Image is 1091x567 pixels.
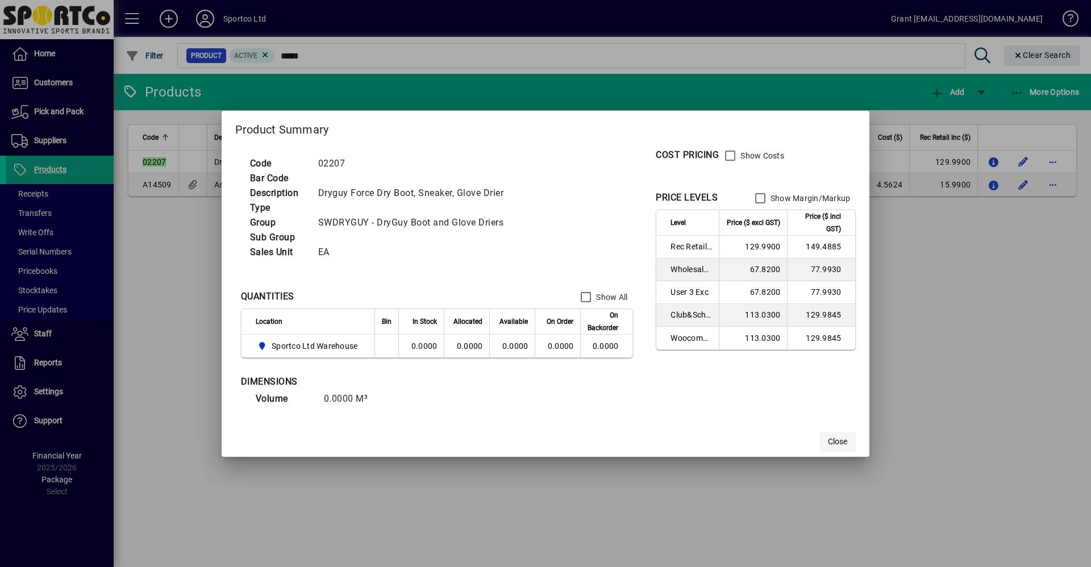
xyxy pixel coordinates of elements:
[719,327,787,349] td: 113.0300
[588,309,618,334] span: On Backorder
[671,332,712,344] span: Woocommerce Retail
[787,259,855,281] td: 77.9930
[241,375,525,389] div: DIMENSIONS
[787,327,855,349] td: 129.9845
[787,236,855,259] td: 149.4885
[313,215,518,230] td: SWDRYGUY - DryGuy Boot and Glove Driers
[594,291,627,303] label: Show All
[244,201,313,215] td: Type
[719,259,787,281] td: 67.8200
[244,230,313,245] td: Sub Group
[719,304,787,327] td: 113.0300
[671,309,712,320] span: Club&School Exc
[272,340,357,352] span: Sportco Ltd Warehouse
[794,210,841,235] span: Price ($ incl GST)
[787,304,855,327] td: 129.9845
[256,315,282,328] span: Location
[222,111,870,144] h2: Product Summary
[671,241,712,252] span: Rec Retail Inc
[250,391,318,406] td: Volume
[787,281,855,304] td: 77.9930
[241,290,294,303] div: QUANTITIES
[489,335,535,357] td: 0.0000
[727,216,780,229] span: Price ($ excl GST)
[580,335,632,357] td: 0.0000
[313,186,518,201] td: Dryguy Force Dry Boot, Sneaker, Glove Drier
[819,432,856,452] button: Close
[719,281,787,304] td: 67.8200
[244,245,313,260] td: Sales Unit
[244,186,313,201] td: Description
[547,315,573,328] span: On Order
[656,191,718,205] div: PRICE LEVELS
[313,245,518,260] td: EA
[256,339,363,353] span: Sportco Ltd Warehouse
[398,335,444,357] td: 0.0000
[382,315,392,328] span: Bin
[671,286,712,298] span: User 3 Exc
[244,156,313,171] td: Code
[738,150,784,161] label: Show Costs
[671,216,686,229] span: Level
[313,156,518,171] td: 02207
[768,193,851,204] label: Show Margin/Markup
[413,315,437,328] span: In Stock
[656,148,719,162] div: COST PRICING
[318,391,386,406] td: 0.0000 M³
[444,335,489,357] td: 0.0000
[671,264,712,275] span: Wholesale Exc
[453,315,482,328] span: Allocated
[548,341,574,351] span: 0.0000
[719,236,787,259] td: 129.9900
[244,171,313,186] td: Bar Code
[499,315,528,328] span: Available
[828,436,847,448] span: Close
[244,215,313,230] td: Group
